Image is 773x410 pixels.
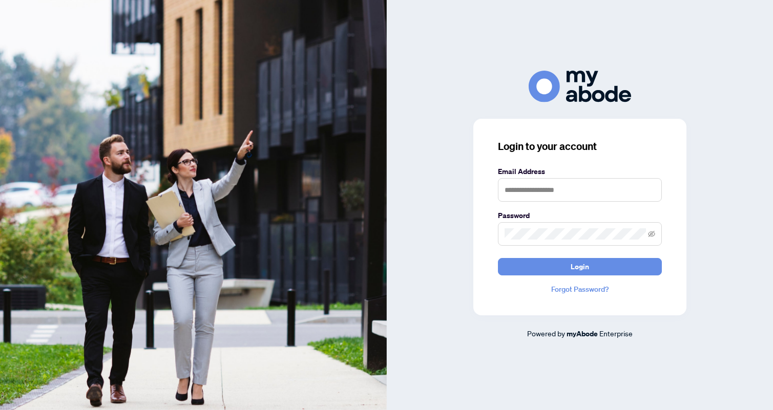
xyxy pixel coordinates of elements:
[567,328,598,339] a: myAbode
[529,71,631,102] img: ma-logo
[498,210,662,221] label: Password
[599,329,633,338] span: Enterprise
[498,284,662,295] a: Forgot Password?
[498,139,662,154] h3: Login to your account
[498,166,662,177] label: Email Address
[571,258,589,275] span: Login
[527,329,565,338] span: Powered by
[498,258,662,275] button: Login
[648,230,655,238] span: eye-invisible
